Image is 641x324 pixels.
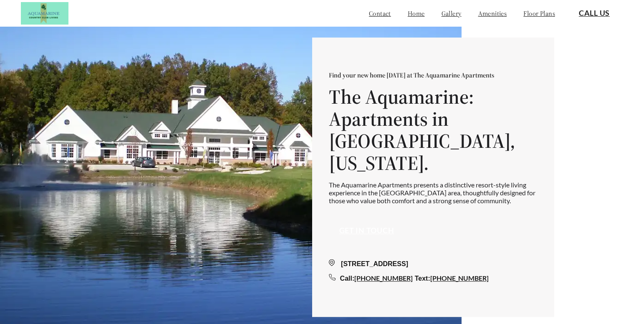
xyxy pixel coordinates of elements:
p: The Aquamarine Apartments presents a distinctive resort-style living experience in the [GEOGRAPHI... [329,181,538,205]
a: gallery [442,9,462,17]
span: Text: [415,275,430,282]
button: Get in touch [329,221,405,240]
a: Call Us [579,9,610,18]
img: Screen-Shot-2019-02-28-at-2.25.13-PM.png [21,2,68,25]
a: [PHONE_NUMBER] [430,274,489,282]
div: [STREET_ADDRESS] [329,259,538,269]
a: Get in touch [339,226,394,235]
span: Call: [340,275,355,282]
h1: The Aquamarine: Apartments in [GEOGRAPHIC_DATA], [US_STATE]. [329,86,538,174]
button: Call Us [568,4,620,23]
a: amenities [478,9,507,17]
a: [PHONE_NUMBER] [354,274,413,282]
a: home [408,9,425,17]
p: Find your new home [DATE] at The Aquamarine Apartments [329,71,538,80]
a: floor plans [523,9,555,17]
a: contact [369,9,391,17]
